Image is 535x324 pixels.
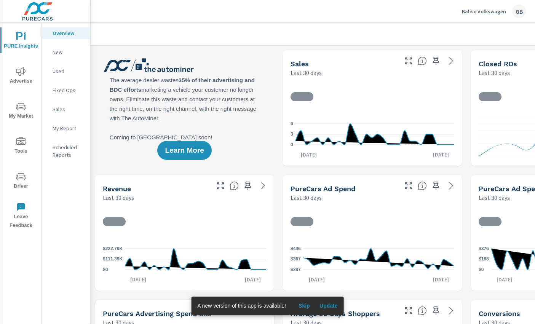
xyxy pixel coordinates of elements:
div: Fixed Ops [42,85,90,96]
span: A rolling 30 day total of daily Shoppers on the dealership website, averaged over the selected da... [418,306,427,315]
span: Advertise [3,67,39,86]
text: $446 [291,246,301,251]
span: Total sales revenue over the selected date range. [Source: This data is sourced from the dealer’s... [230,181,239,190]
button: Make Fullscreen [402,55,415,67]
p: Overview [53,29,84,37]
span: Save this to your personalized report [430,55,442,67]
p: Last 30 days [479,68,510,77]
text: $0 [479,267,484,272]
p: [DATE] [428,276,454,283]
div: nav menu [0,23,42,233]
p: Scheduled Reports [53,144,84,159]
p: Sales [53,105,84,113]
text: 3 [291,132,293,137]
div: My Report [42,123,90,134]
h5: PureCars Advertising Spend Mix [103,310,211,318]
text: $188 [479,257,489,262]
p: Used [53,67,84,75]
p: [DATE] [125,276,152,283]
p: Fixed Ops [53,86,84,94]
div: New [42,46,90,58]
span: PURE Insights [3,32,39,51]
span: Leave Feedback [3,203,39,230]
button: Make Fullscreen [402,180,415,192]
a: See more details in report [445,305,457,317]
p: Last 30 days [479,193,510,202]
text: $111.39K [103,257,123,262]
p: Last 30 days [291,68,322,77]
text: $0 [103,267,108,272]
span: Skip [295,302,313,309]
text: $376 [479,246,489,251]
button: Make Fullscreen [214,180,227,192]
p: [DATE] [240,276,266,283]
span: Save this to your personalized report [242,180,254,192]
button: Skip [292,300,316,312]
text: 6 [291,121,293,126]
p: My Report [53,124,84,132]
text: 0 [291,142,293,147]
span: Save this to your personalized report [430,180,442,192]
p: Last 30 days [291,193,322,202]
span: Driver [3,172,39,191]
p: [DATE] [428,151,454,158]
span: Total cost of media for all PureCars channels for the selected dealership group over the selected... [418,181,427,190]
button: Learn More [157,141,211,160]
div: Overview [42,27,90,39]
text: $222.79K [103,246,123,251]
p: [DATE] [303,276,330,283]
div: Sales [42,104,90,115]
button: Update [316,300,341,312]
a: See more details in report [445,180,457,192]
h5: Sales [291,60,309,68]
text: $367 [291,256,301,262]
p: Last 30 days [103,193,134,202]
span: Learn More [165,147,204,154]
p: [DATE] [295,151,322,158]
p: [DATE] [491,276,518,283]
h5: Conversions [479,310,520,318]
h5: Revenue [103,185,131,193]
a: See more details in report [257,180,269,192]
div: Used [42,65,90,77]
span: Save this to your personalized report [430,305,442,317]
h5: Closed ROs [479,60,517,68]
button: Make Fullscreen [402,305,415,317]
span: A new version of this app is available! [197,303,286,309]
text: $287 [291,267,301,272]
span: My Market [3,102,39,121]
span: Update [319,302,338,309]
p: New [53,48,84,56]
p: Balise Volkswagen [462,8,506,15]
div: Scheduled Reports [42,142,90,161]
span: Number of vehicles sold by the dealership over the selected date range. [Source: This data is sou... [418,56,427,65]
span: Tools [3,137,39,156]
a: See more details in report [445,55,457,67]
h5: PureCars Ad Spend [291,185,355,193]
div: GB [512,5,526,18]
